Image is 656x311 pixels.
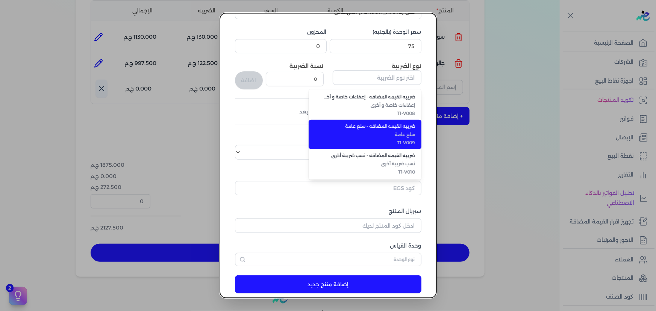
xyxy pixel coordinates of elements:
[235,181,421,198] button: كود EGS
[266,72,324,86] input: نسبة الضريبة
[235,108,421,116] div: لم يتم إضافة ضرائب بعد
[235,181,421,195] input: كود EGS
[333,70,421,85] input: اختر نوع الضريبة
[235,253,421,266] input: نوع الوحدة
[324,94,415,100] span: ضريبه القيمه المضافه - إعفاءات خاصة و أخرى
[235,134,421,142] label: نوع الكود
[324,131,415,138] span: سلع عامة
[235,275,421,293] button: إضافة منتج جديد
[235,242,421,250] label: وحدة القياس
[235,28,327,36] label: المخزون
[324,152,415,159] span: ضريبه القيمه المضافه - نسب ضريبة أخرى
[235,39,327,53] input: 00000
[324,160,415,167] span: نسب ضريبة أخرى
[309,89,421,180] ul: اختر نوع الضريبة
[330,28,421,36] label: سعر الوحدة (بالجنيه)
[333,70,421,88] button: اختر نوع الضريبة
[324,169,415,175] span: T1-V010
[324,139,415,146] span: T1-V009
[235,218,421,232] input: ادخل كود المنتج لديك
[392,63,421,69] label: نوع الضريبة
[324,110,415,117] span: T1-V008
[235,169,421,177] label: كود EGS
[235,207,421,215] label: سيريال المنتج
[324,123,415,130] span: ضريبه القيمه المضافه - سلع عامة
[290,63,324,69] label: نسبة الضريبة
[324,102,415,109] span: إعفاءات خاصة و أخرى
[330,39,421,53] input: 00000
